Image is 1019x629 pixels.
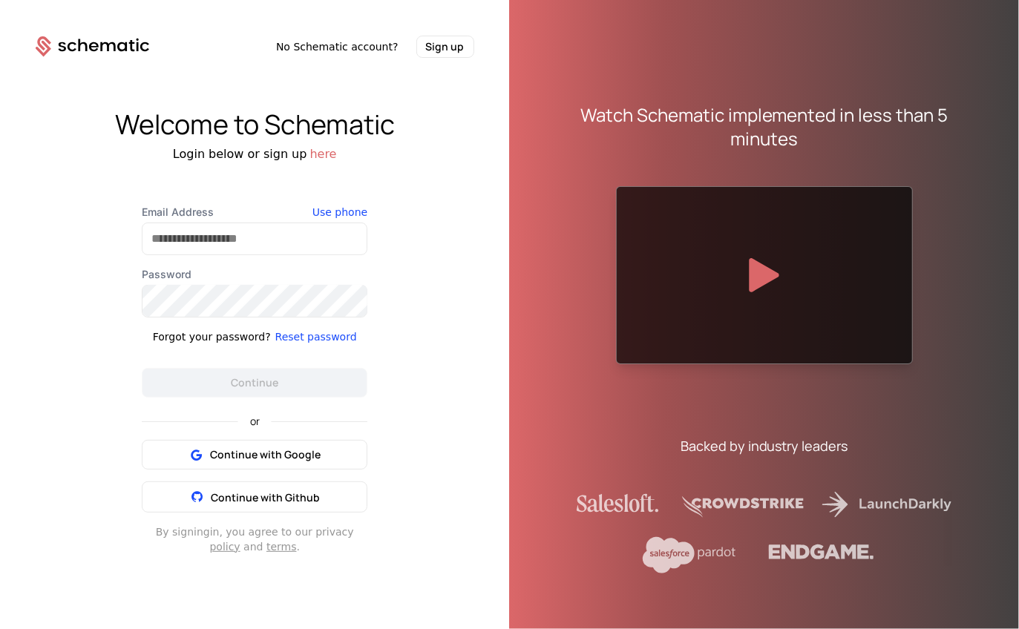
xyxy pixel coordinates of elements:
[142,524,367,554] div: By signing in , you agree to our privacy and .
[416,36,474,58] button: Sign up
[266,541,297,553] a: terms
[276,39,399,54] span: No Schematic account?
[310,145,337,163] button: here
[142,481,367,513] button: Continue with Github
[142,205,367,220] label: Email Address
[153,329,271,344] div: Forgot your password?
[210,447,321,462] span: Continue with Google
[681,435,848,456] div: Backed by industry leaders
[210,541,240,553] a: policy
[142,368,367,398] button: Continue
[545,103,984,151] div: Watch Schematic implemented in less than 5 minutes
[142,440,367,470] button: Continue with Google
[238,416,272,427] span: or
[312,205,367,220] button: Use phone
[275,329,357,344] button: Reset password
[142,267,367,282] label: Password
[211,490,320,504] span: Continue with Github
